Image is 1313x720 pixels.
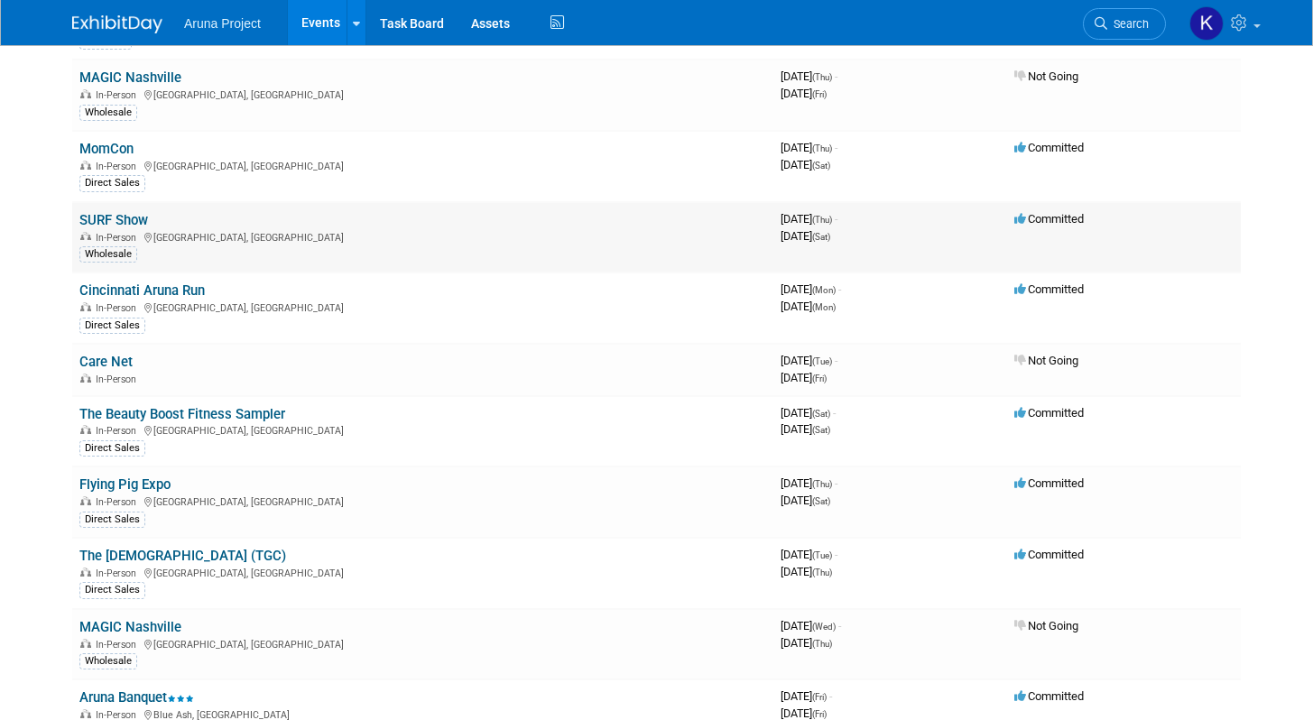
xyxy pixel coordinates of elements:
span: (Fri) [812,692,827,702]
span: [DATE] [781,689,832,703]
span: - [835,548,837,561]
a: MAGIC Nashville [79,619,181,635]
span: - [835,212,837,226]
a: Cincinnati Aruna Run [79,282,205,299]
span: - [835,141,837,154]
span: In-Person [96,425,142,437]
span: Committed [1014,689,1084,703]
span: - [833,406,836,420]
span: [DATE] [781,565,832,578]
div: [GEOGRAPHIC_DATA], [GEOGRAPHIC_DATA] [79,636,766,651]
span: Committed [1014,212,1084,226]
span: (Thu) [812,143,832,153]
a: Flying Pig Expo [79,476,171,493]
div: [GEOGRAPHIC_DATA], [GEOGRAPHIC_DATA] [79,87,766,101]
img: In-Person Event [80,302,91,311]
span: (Sat) [812,232,830,242]
span: [DATE] [781,87,827,100]
span: (Thu) [812,568,832,577]
span: [DATE] [781,141,837,154]
div: Direct Sales [79,440,145,457]
span: (Fri) [812,374,827,383]
span: [DATE] [781,229,830,243]
span: - [835,476,837,490]
span: In-Person [96,161,142,172]
img: In-Person Event [80,709,91,718]
img: In-Person Event [80,425,91,434]
a: MAGIC Nashville [79,69,181,86]
span: [DATE] [781,706,827,720]
span: [DATE] [781,619,841,632]
span: In-Person [96,374,142,385]
span: Committed [1014,141,1084,154]
span: - [838,282,841,296]
span: (Thu) [812,479,832,489]
span: [DATE] [781,354,837,367]
span: Not Going [1014,354,1078,367]
span: [DATE] [781,548,837,561]
span: (Thu) [812,639,832,649]
div: [GEOGRAPHIC_DATA], [GEOGRAPHIC_DATA] [79,565,766,579]
span: [DATE] [781,282,841,296]
span: (Tue) [812,550,832,560]
a: The Beauty Boost Fitness Sampler [79,406,285,422]
span: (Thu) [812,215,832,225]
span: [DATE] [781,212,837,226]
span: [DATE] [781,300,836,313]
div: Wholesale [79,653,137,669]
span: In-Person [96,639,142,651]
img: In-Person Event [80,232,91,241]
span: (Sat) [812,409,830,419]
span: In-Person [96,302,142,314]
a: Aruna Banquet [79,689,194,706]
span: [DATE] [781,636,832,650]
span: [DATE] [781,422,830,436]
div: Direct Sales [79,175,145,191]
img: ExhibitDay [72,15,162,33]
span: (Fri) [812,89,827,99]
span: - [829,689,832,703]
div: Wholesale [79,246,137,263]
span: In-Person [96,496,142,508]
a: SURF Show [79,212,148,228]
span: - [835,69,837,83]
img: In-Person Event [80,568,91,577]
span: In-Person [96,89,142,101]
span: (Sat) [812,425,830,435]
div: [GEOGRAPHIC_DATA], [GEOGRAPHIC_DATA] [79,494,766,508]
div: Direct Sales [79,582,145,598]
div: [GEOGRAPHIC_DATA], [GEOGRAPHIC_DATA] [79,300,766,314]
div: Direct Sales [79,318,145,334]
div: Direct Sales [79,512,145,528]
span: In-Person [96,232,142,244]
a: Care Net [79,354,133,370]
span: Search [1107,17,1149,31]
span: [DATE] [781,158,830,171]
span: (Thu) [812,72,832,82]
span: Committed [1014,282,1084,296]
span: (Mon) [812,302,836,312]
div: Wholesale [79,105,137,121]
span: (Wed) [812,622,836,632]
span: Committed [1014,476,1084,490]
span: (Mon) [812,285,836,295]
span: (Fri) [812,709,827,719]
span: Not Going [1014,69,1078,83]
div: [GEOGRAPHIC_DATA], [GEOGRAPHIC_DATA] [79,158,766,172]
span: [DATE] [781,69,837,83]
a: MomCon [79,141,134,157]
span: Not Going [1014,619,1078,632]
span: Aruna Project [184,16,261,31]
a: Search [1083,8,1166,40]
span: Committed [1014,548,1084,561]
div: [GEOGRAPHIC_DATA], [GEOGRAPHIC_DATA] [79,422,766,437]
img: In-Person Event [80,374,91,383]
span: - [835,354,837,367]
span: Committed [1014,406,1084,420]
img: In-Person Event [80,89,91,98]
span: - [838,619,841,632]
span: (Tue) [812,356,832,366]
img: Kristal Miller [1189,6,1224,41]
span: (Sat) [812,161,830,171]
span: [DATE] [781,406,836,420]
